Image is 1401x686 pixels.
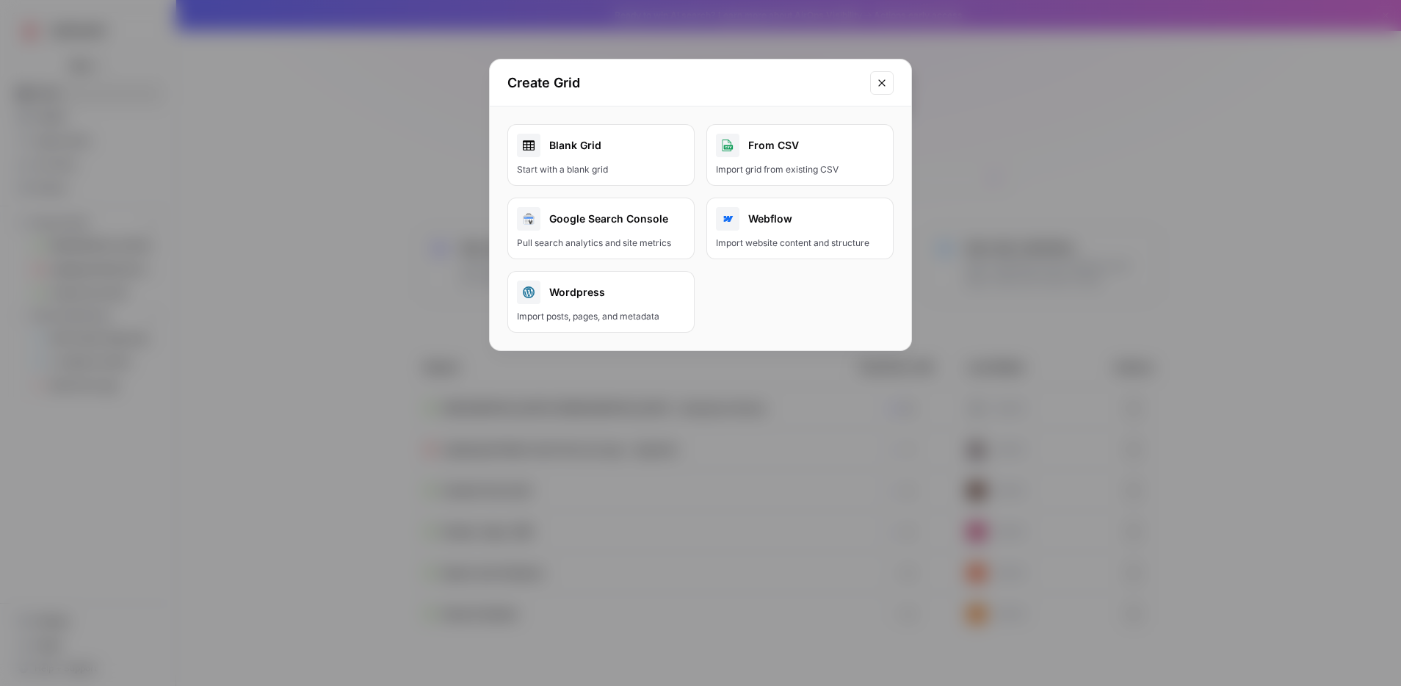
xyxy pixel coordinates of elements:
[870,71,894,95] button: Close modal
[716,134,884,157] div: From CSV
[507,271,695,333] button: WordpressImport posts, pages, and metadata
[706,198,894,259] button: WebflowImport website content and structure
[716,237,884,250] div: Import website content and structure
[517,310,685,323] div: Import posts, pages, and metadata
[517,134,685,157] div: Blank Grid
[517,207,685,231] div: Google Search Console
[517,281,685,304] div: Wordpress
[507,198,695,259] button: Google Search ConsolePull search analytics and site metrics
[517,163,685,176] div: Start with a blank grid
[716,207,884,231] div: Webflow
[706,124,894,186] button: From CSVImport grid from existing CSV
[517,237,685,250] div: Pull search analytics and site metrics
[507,124,695,186] a: Blank GridStart with a blank grid
[507,73,861,93] h2: Create Grid
[716,163,884,176] div: Import grid from existing CSV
